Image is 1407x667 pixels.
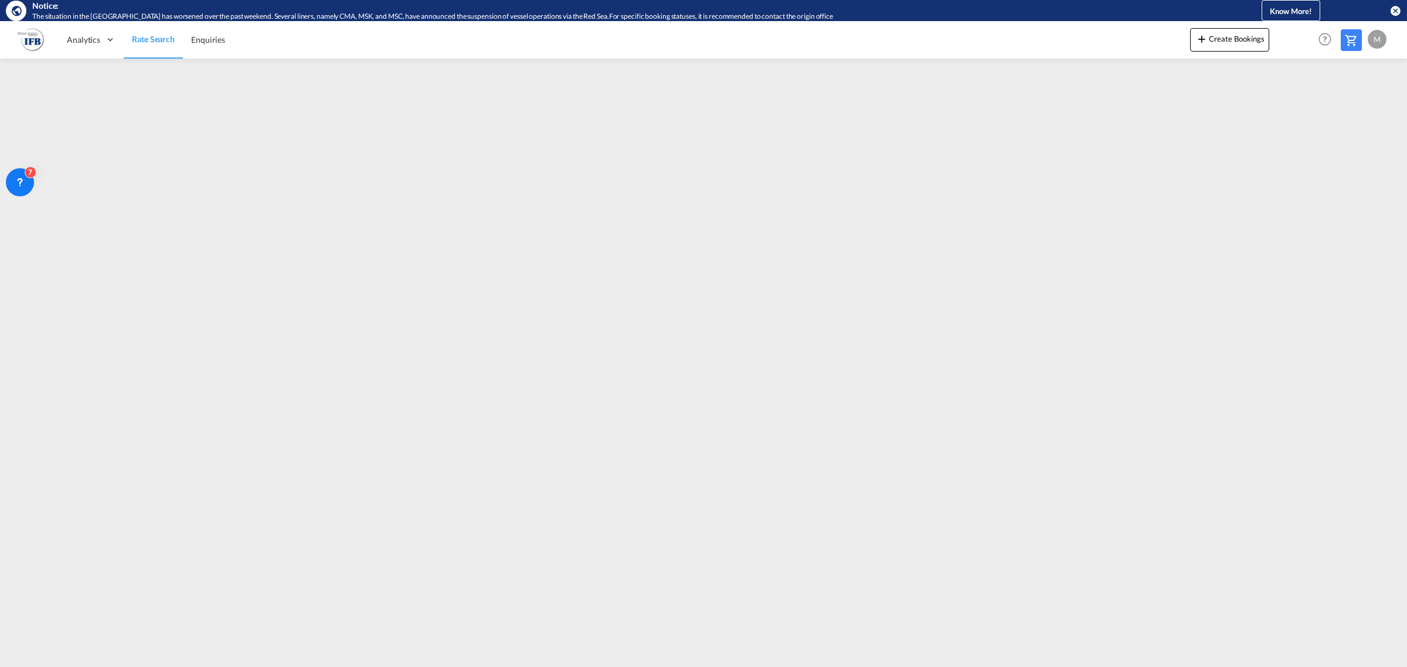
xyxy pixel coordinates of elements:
span: Know More! [1270,6,1312,16]
span: Analytics [67,34,100,46]
span: Rate Search [132,34,175,44]
img: b628ab10256c11eeb52753acbc15d091.png [18,26,44,53]
div: M [1368,30,1386,49]
div: Analytics [59,21,124,59]
button: icon-plus 400-fgCreate Bookings [1190,28,1269,52]
div: The situation in the Red Sea has worsened over the past weekend. Several liners, namely CMA, MSK,... [32,12,1192,22]
button: icon-close-circle [1389,5,1401,16]
span: Enquiries [191,35,225,45]
a: Enquiries [183,21,233,59]
md-icon: icon-plus 400-fg [1195,32,1209,46]
span: Help [1315,29,1335,49]
div: Help [1315,29,1341,50]
md-icon: icon-earth [11,5,22,16]
a: Rate Search [124,21,183,59]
